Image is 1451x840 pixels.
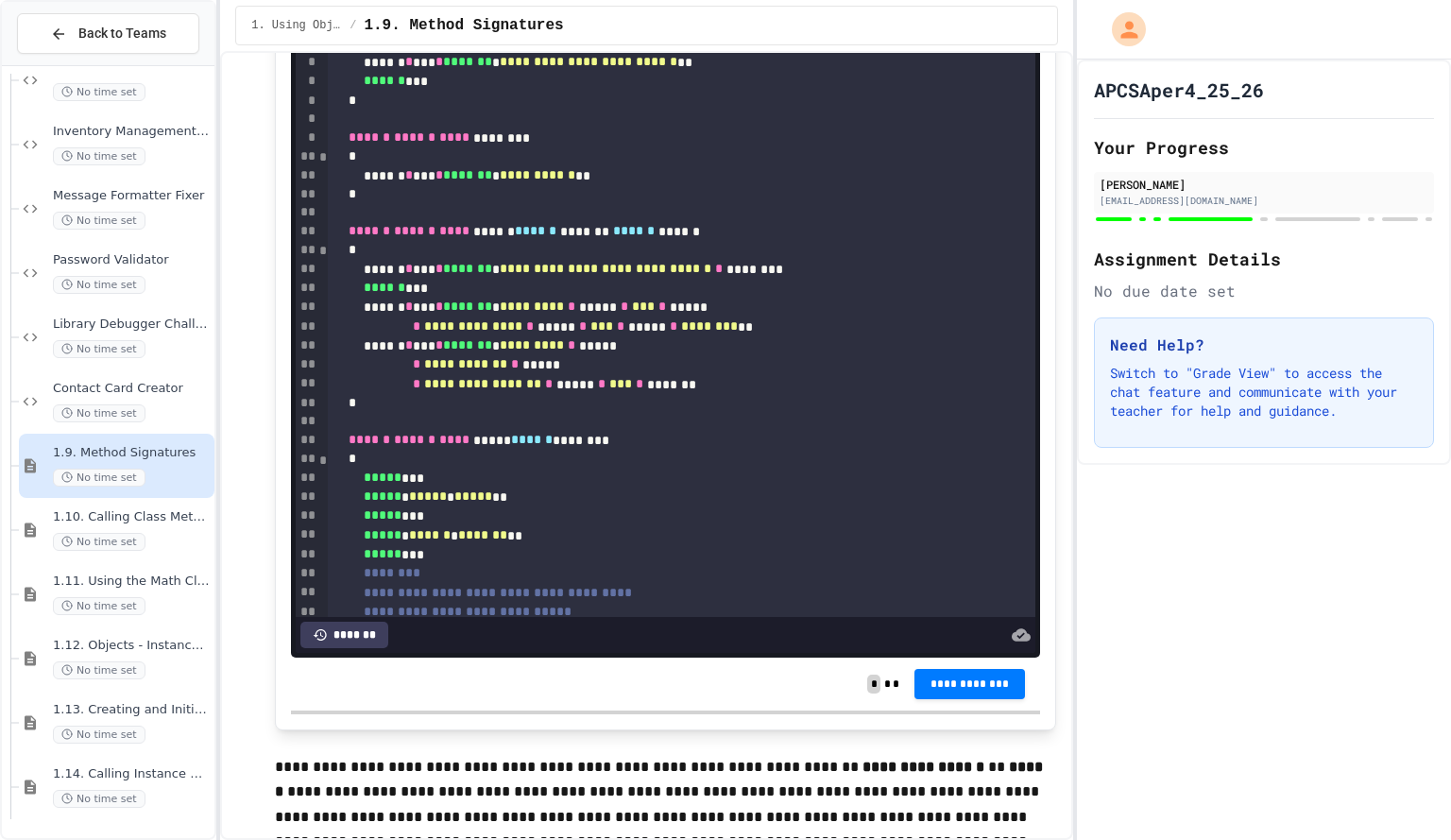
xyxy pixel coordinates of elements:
[1094,280,1434,302] div: No due date set
[1110,334,1418,356] h3: Need Help?
[53,83,145,101] span: No time set
[53,212,145,230] span: No time set
[53,574,211,590] span: 1.11. Using the Math Class
[1094,246,1434,272] h2: Assignment Details
[53,276,145,294] span: No time set
[53,469,145,487] span: No time set
[1100,176,1428,193] div: [PERSON_NAME]
[53,702,211,718] span: 1.13. Creating and Initializing Objects: Constructors
[53,147,145,165] span: No time set
[78,24,166,43] span: Back to Teams
[53,188,211,204] span: Message Formatter Fixer
[1100,194,1428,208] div: [EMAIL_ADDRESS][DOMAIN_NAME]
[1110,364,1418,420] p: Switch to "Grade View" to access the chat feature and communicate with your teacher for help and ...
[53,404,145,422] span: No time set
[53,252,211,268] span: Password Validator
[53,661,145,679] span: No time set
[53,381,211,397] span: Contact Card Creator
[1094,77,1264,103] h1: APCSAper4_25_26
[17,13,199,54] button: Back to Teams
[53,533,145,551] span: No time set
[1094,134,1434,161] h2: Your Progress
[53,340,145,358] span: No time set
[53,317,211,333] span: Library Debugger Challenge
[251,18,342,33] span: 1. Using Objects and Methods
[350,18,356,33] span: /
[53,638,211,654] span: 1.12. Objects - Instances of Classes
[53,445,211,461] span: 1.9. Method Signatures
[53,790,145,808] span: No time set
[53,124,211,140] span: Inventory Management System
[53,509,211,525] span: 1.10. Calling Class Methods
[364,14,563,37] span: 1.9. Method Signatures
[53,597,145,615] span: No time set
[1092,8,1151,51] div: My Account
[53,766,211,782] span: 1.14. Calling Instance Methods
[53,726,145,744] span: No time set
